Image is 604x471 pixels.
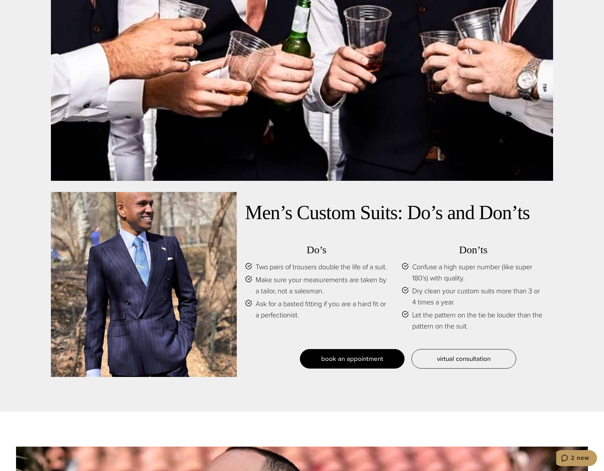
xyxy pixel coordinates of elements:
span: Dry clean your custom suits more than 3 or 4 times a year. [412,285,545,308]
span: book an appointment [321,354,383,364]
h2: Men’s Custom Suits: Do’s and Don’ts [245,200,545,225]
h3: Do’s [245,244,388,256]
span: Ask for a basted fitting if you are a hard fit or a perfectionist. [256,298,388,321]
span: Make sure your measurements are taken by a tailor, not a salesman. [256,274,388,296]
span: Let the pattern on the tie be louder than the pattern on the suit. [412,309,545,332]
a: book an appointment [300,349,405,369]
span: Two pairs of trousers double the life of a suit. [256,261,387,272]
iframe: Opens a widget where you can chat to one of our agents [556,450,597,468]
h3: Don’ts [402,244,545,256]
a: virtual consultation [412,349,516,369]
span: virtual consultation [437,354,491,364]
span: Confuse a high super number (like super 180’s) with quality. [412,261,545,284]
